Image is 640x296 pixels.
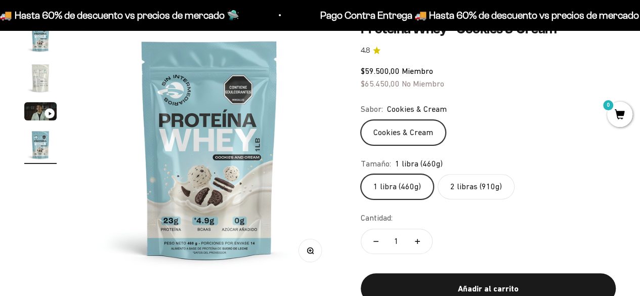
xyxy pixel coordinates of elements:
[403,229,432,253] button: Aumentar cantidad
[361,229,391,253] button: Reducir cantidad
[361,66,400,75] span: $59.500,00
[24,129,57,164] button: Ir al artículo 4
[361,45,616,56] a: 4.84.8 de 5.0 estrellas
[602,99,614,111] mark: 0
[24,102,57,123] button: Ir al artículo 3
[361,103,383,116] legend: Sabor:
[24,62,57,94] img: Proteína Whey - Cookies & Cream
[82,21,337,277] img: Proteína Whey - Cookies & Cream
[402,66,433,75] span: Miembro
[361,45,370,56] span: 4.8
[395,157,443,171] span: 1 libra (460g)
[381,282,595,295] div: Añadir al carrito
[24,21,57,54] img: Proteína Whey - Cookies & Cream
[24,129,57,161] img: Proteína Whey - Cookies & Cream
[402,79,444,88] span: No Miembro
[24,62,57,97] button: Ir al artículo 2
[361,79,400,88] span: $65.450,00
[24,21,57,57] button: Ir al artículo 1
[607,110,632,121] a: 0
[361,212,393,225] label: Cantidad:
[361,157,391,171] legend: Tamaño:
[387,103,447,116] span: Cookies & Cream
